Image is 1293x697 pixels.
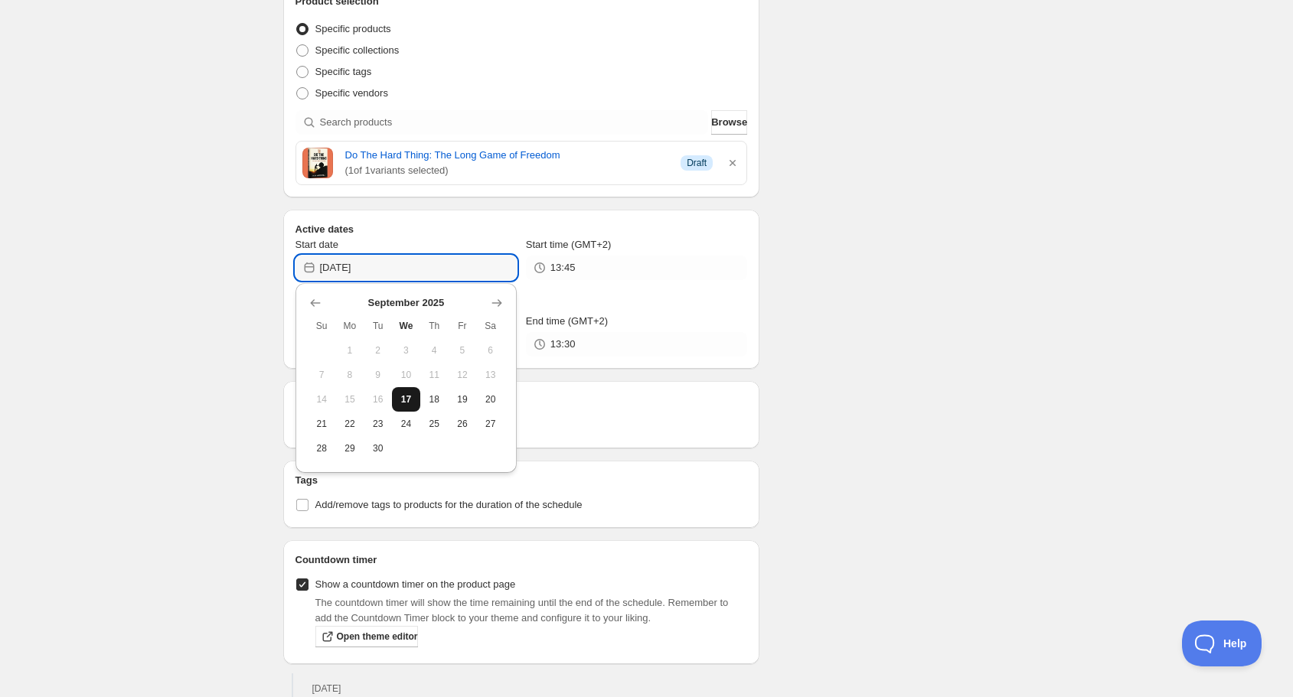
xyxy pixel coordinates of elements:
span: 20 [482,393,498,405]
span: 5 [455,344,471,357]
button: Saturday September 20 2025 [476,387,504,412]
span: Draft [687,157,707,169]
span: 29 [342,442,358,454]
button: Monday September 29 2025 [336,436,364,461]
th: Sunday [308,314,336,338]
span: End time (GMT+2) [526,315,608,327]
input: Search products [320,110,709,135]
span: 30 [370,442,386,454]
button: Show next month, October 2025 [486,292,508,314]
span: Sa [482,320,498,332]
button: Tuesday September 23 2025 [364,412,392,436]
span: 18 [426,393,442,405]
span: 1 [342,344,358,357]
button: Tuesday September 9 2025 [364,363,392,387]
button: Today Wednesday September 17 2025 [392,387,420,412]
span: 12 [455,369,471,381]
span: 19 [455,393,471,405]
button: Thursday September 4 2025 [420,338,449,363]
button: Thursday September 25 2025 [420,412,449,436]
span: Mo [342,320,358,332]
span: 10 [398,369,414,381]
button: Sunday September 28 2025 [308,436,336,461]
span: 13 [482,369,498,381]
button: Friday September 5 2025 [449,338,477,363]
a: Do The Hard Thing: The Long Game of Freedom [345,148,669,163]
button: Wednesday September 10 2025 [392,363,420,387]
span: Start date [295,239,338,250]
span: Specific vendors [315,87,388,99]
th: Thursday [420,314,449,338]
h2: Tags [295,473,748,488]
span: Th [426,320,442,332]
button: Saturday September 13 2025 [476,363,504,387]
span: 17 [398,393,414,405]
button: Friday September 26 2025 [449,412,477,436]
button: Friday September 19 2025 [449,387,477,412]
h2: Active dates [295,222,748,237]
span: Su [314,320,330,332]
img: Cover image of Do The Hard Thing: The Long Game of Freedom by Tyler Andrew Cole - published by Gr... [302,148,333,178]
span: Show a countdown timer on the product page [315,578,516,590]
button: Tuesday September 2 2025 [364,338,392,363]
span: Start time (GMT+2) [526,239,612,250]
span: Browse [711,115,747,130]
span: Specific collections [315,44,400,56]
span: ( 1 of 1 variants selected) [345,163,669,178]
span: 24 [398,418,414,430]
h2: Countdown timer [295,552,748,568]
p: The countdown timer will show the time remaining until the end of the schedule. Remember to add t... [315,595,748,626]
span: Specific products [315,23,391,34]
span: 8 [342,369,358,381]
span: 26 [455,418,471,430]
button: Thursday September 11 2025 [420,363,449,387]
span: Open theme editor [337,630,418,643]
span: Add/remove tags to products for the duration of the schedule [315,499,583,510]
span: 21 [314,418,330,430]
button: Saturday September 6 2025 [476,338,504,363]
span: 23 [370,418,386,430]
span: 14 [314,393,330,405]
span: 4 [426,344,442,357]
span: 27 [482,418,498,430]
span: 7 [314,369,330,381]
h2: Repeating [295,393,748,409]
th: Friday [449,314,477,338]
th: Tuesday [364,314,392,338]
span: 9 [370,369,386,381]
th: Saturday [476,314,504,338]
button: Saturday September 27 2025 [476,412,504,436]
button: Tuesday September 30 2025 [364,436,392,461]
span: Specific tags [315,66,372,77]
span: 6 [482,344,498,357]
span: Tu [370,320,386,332]
button: Thursday September 18 2025 [420,387,449,412]
button: Browse [711,110,747,135]
button: Monday September 1 2025 [336,338,364,363]
button: Sunday September 21 2025 [308,412,336,436]
button: Monday September 8 2025 [336,363,364,387]
button: Sunday September 7 2025 [308,363,336,387]
span: We [398,320,414,332]
span: 15 [342,393,358,405]
button: Sunday September 14 2025 [308,387,336,412]
button: Monday September 15 2025 [336,387,364,412]
span: 28 [314,442,330,454]
span: 11 [426,369,442,381]
span: 3 [398,344,414,357]
button: Monday September 22 2025 [336,412,364,436]
button: Tuesday September 16 2025 [364,387,392,412]
span: 2 [370,344,386,357]
button: Show previous month, August 2025 [305,292,326,314]
span: Fr [455,320,471,332]
th: Monday [336,314,364,338]
span: 22 [342,418,358,430]
h2: [DATE] [312,682,685,695]
iframe: Toggle Customer Support [1182,620,1262,666]
span: 16 [370,393,386,405]
button: Friday September 12 2025 [449,363,477,387]
button: Wednesday September 24 2025 [392,412,420,436]
a: Open theme editor [315,626,418,647]
th: Wednesday [392,314,420,338]
button: Wednesday September 3 2025 [392,338,420,363]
